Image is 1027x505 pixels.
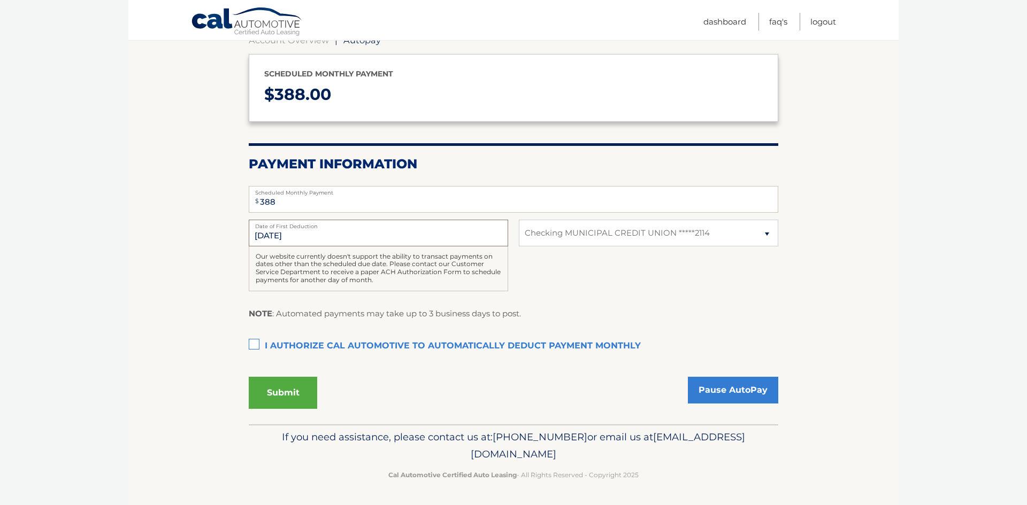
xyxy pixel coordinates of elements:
p: : Automated payments may take up to 3 business days to post. [249,307,521,321]
a: Pause AutoPay [688,377,778,403]
h2: Payment Information [249,156,778,172]
span: $ [252,189,262,213]
a: FAQ's [769,13,787,30]
p: $ [264,81,763,109]
strong: Cal Automotive Certified Auto Leasing [388,471,517,479]
p: Scheduled monthly payment [264,67,763,81]
a: Cal Automotive [191,7,303,38]
label: I authorize cal automotive to automatically deduct payment monthly [249,336,778,357]
input: Payment Date [249,220,508,246]
input: Payment Amount [249,186,778,213]
p: - All Rights Reserved - Copyright 2025 [256,469,771,480]
p: If you need assistance, please contact us at: or email us at [256,429,771,463]
label: Scheduled Monthly Payment [249,186,778,195]
a: Logout [810,13,836,30]
div: Our website currently doesn't support the ability to transact payments on dates other than the sc... [249,246,508,291]
button: Submit [249,377,317,409]
label: Date of First Deduction [249,220,508,228]
span: 388.00 [274,84,331,104]
a: Dashboard [703,13,746,30]
strong: NOTE [249,308,272,318]
span: [PHONE_NUMBER] [493,431,587,443]
span: [EMAIL_ADDRESS][DOMAIN_NAME] [471,431,745,460]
